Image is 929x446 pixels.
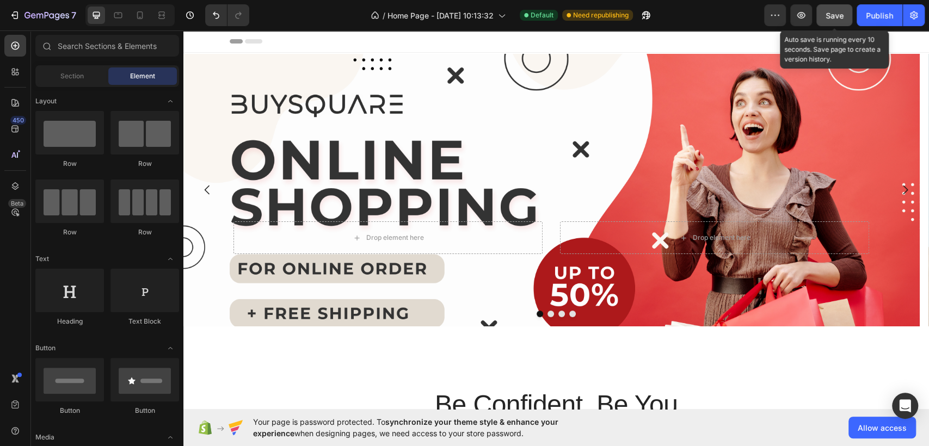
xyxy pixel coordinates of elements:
[164,357,581,391] p: Be Confident, Be You
[35,159,104,169] div: Row
[162,250,179,268] span: Toggle open
[110,227,179,237] div: Row
[858,422,907,433] span: Allow access
[387,10,494,21] span: Home Page - [DATE] 10:13:32
[253,417,558,438] span: synchronize your theme style & enhance your experience
[110,159,179,169] div: Row
[386,280,392,287] button: Dot
[857,4,902,26] button: Publish
[110,317,179,326] div: Text Block
[162,92,179,110] span: Toggle open
[375,280,382,287] button: Dot
[35,406,104,416] div: Button
[35,254,49,264] span: Text
[848,417,916,438] button: Allow access
[573,10,629,20] span: Need republishing
[35,227,104,237] div: Row
[8,199,26,208] div: Beta
[816,4,852,26] button: Save
[35,96,57,106] span: Layout
[162,339,179,357] span: Toggle open
[10,116,26,125] div: 450
[35,432,54,442] span: Media
[706,144,737,175] button: Carousel Next Arrow
[4,4,81,26] button: 7
[130,71,155,81] span: Element
[353,280,360,287] button: Dot
[253,416,601,439] span: Your page is password protected. To when designing pages, we need access to your store password.
[183,30,929,409] iframe: Design area
[509,203,567,212] div: Drop element here
[35,343,56,353] span: Button
[71,9,76,22] p: 7
[364,280,371,287] button: Dot
[383,10,385,21] span: /
[892,393,918,419] div: Open Intercom Messenger
[866,10,893,21] div: Publish
[35,35,179,57] input: Search Sections & Elements
[35,317,104,326] div: Heading
[205,4,249,26] div: Undo/Redo
[531,10,553,20] span: Default
[60,71,84,81] span: Section
[162,429,179,446] span: Toggle open
[826,11,844,20] span: Save
[110,406,179,416] div: Button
